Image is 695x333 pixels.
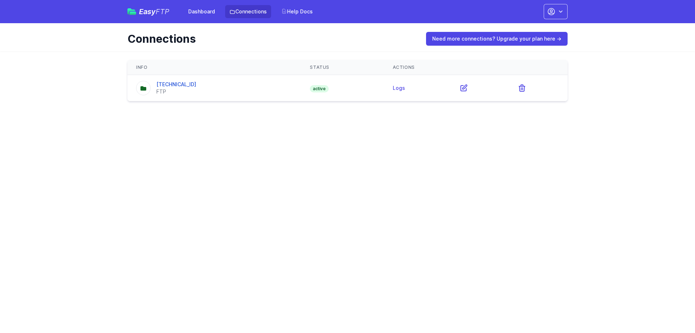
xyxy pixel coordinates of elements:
span: active [310,85,329,92]
a: Logs [393,85,405,91]
a: EasyFTP [127,8,169,15]
a: Connections [225,5,271,18]
a: Need more connections? Upgrade your plan here → [426,32,568,46]
span: Easy [139,8,169,15]
div: FTP [156,88,196,95]
img: easyftp_logo.png [127,8,136,15]
span: FTP [156,7,169,16]
th: Info [127,60,301,75]
th: Status [301,60,384,75]
a: [TECHNICAL_ID] [156,81,196,87]
a: Help Docs [277,5,317,18]
th: Actions [384,60,568,75]
h1: Connections [127,32,416,45]
a: Dashboard [184,5,219,18]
